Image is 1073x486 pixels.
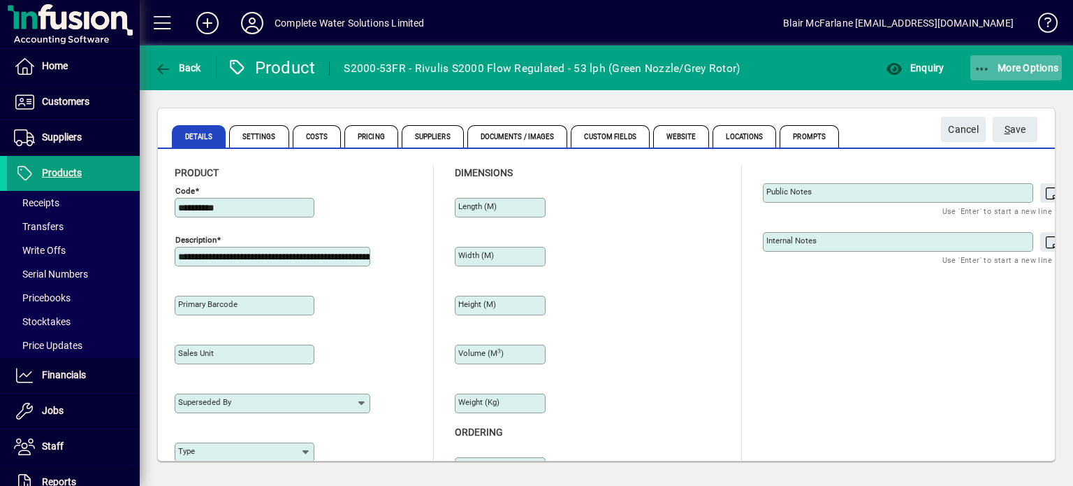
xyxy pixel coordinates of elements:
[455,167,513,178] span: Dimensions
[783,12,1014,34] div: Blair McFarlane [EMAIL_ADDRESS][DOMAIN_NAME]
[458,201,497,211] mat-label: Length (m)
[178,397,231,407] mat-label: Superseded by
[7,238,140,262] a: Write Offs
[275,12,425,34] div: Complete Water Solutions Limited
[14,269,88,280] span: Serial Numbers
[780,125,839,148] span: Prompts
[7,120,140,155] a: Suppliers
[1005,118,1026,141] span: ave
[42,96,89,107] span: Customers
[42,167,82,178] span: Products
[229,125,289,148] span: Settings
[882,55,947,80] button: Enquiry
[993,117,1037,142] button: Save
[42,131,82,143] span: Suppliers
[653,125,710,148] span: Website
[766,187,812,196] mat-label: Public Notes
[7,286,140,310] a: Pricebooks
[14,316,71,327] span: Stocktakes
[172,125,226,148] span: Details
[7,262,140,286] a: Serial Numbers
[293,125,342,148] span: Costs
[7,191,140,215] a: Receipts
[185,10,230,36] button: Add
[458,397,499,407] mat-label: Weight (Kg)
[175,167,219,178] span: Product
[344,125,398,148] span: Pricing
[178,446,195,456] mat-label: Type
[42,60,68,71] span: Home
[402,125,464,148] span: Suppliers
[7,394,140,429] a: Jobs
[175,235,217,245] mat-label: Description
[230,10,275,36] button: Profile
[140,55,217,80] app-page-header-button: Back
[344,57,740,80] div: S2000-53FR - Rivulis S2000 Flow Regulated - 53 lph (Green Nozzle/Grey Rotor)
[7,215,140,238] a: Transfers
[7,429,140,464] a: Staff
[467,125,568,148] span: Documents / Images
[7,310,140,334] a: Stocktakes
[970,55,1063,80] button: More Options
[14,340,82,351] span: Price Updates
[886,62,944,73] span: Enquiry
[713,125,776,148] span: Locations
[14,245,66,256] span: Write Offs
[7,358,140,393] a: Financials
[942,203,1052,219] mat-hint: Use 'Enter' to start a new line
[455,427,503,438] span: Ordering
[14,292,71,303] span: Pricebooks
[178,299,238,309] mat-label: Primary barcode
[14,197,59,208] span: Receipts
[458,299,496,309] mat-label: Height (m)
[942,252,1052,268] mat-hint: Use 'Enter' to start a new line
[7,49,140,84] a: Home
[974,62,1059,73] span: More Options
[175,186,195,196] mat-label: Code
[1028,3,1056,48] a: Knowledge Base
[14,221,64,232] span: Transfers
[497,348,501,355] sup: 3
[571,125,649,148] span: Custom Fields
[7,85,140,120] a: Customers
[227,57,316,79] div: Product
[458,250,494,260] mat-label: Width (m)
[42,441,64,452] span: Staff
[42,405,64,416] span: Jobs
[151,55,205,80] button: Back
[178,348,214,358] mat-label: Sales unit
[948,118,979,141] span: Cancel
[766,236,817,245] mat-label: Internal Notes
[7,334,140,357] a: Price Updates
[941,117,986,142] button: Cancel
[42,369,86,380] span: Financials
[154,62,201,73] span: Back
[458,348,504,358] mat-label: Volume (m )
[1005,124,1010,135] span: S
